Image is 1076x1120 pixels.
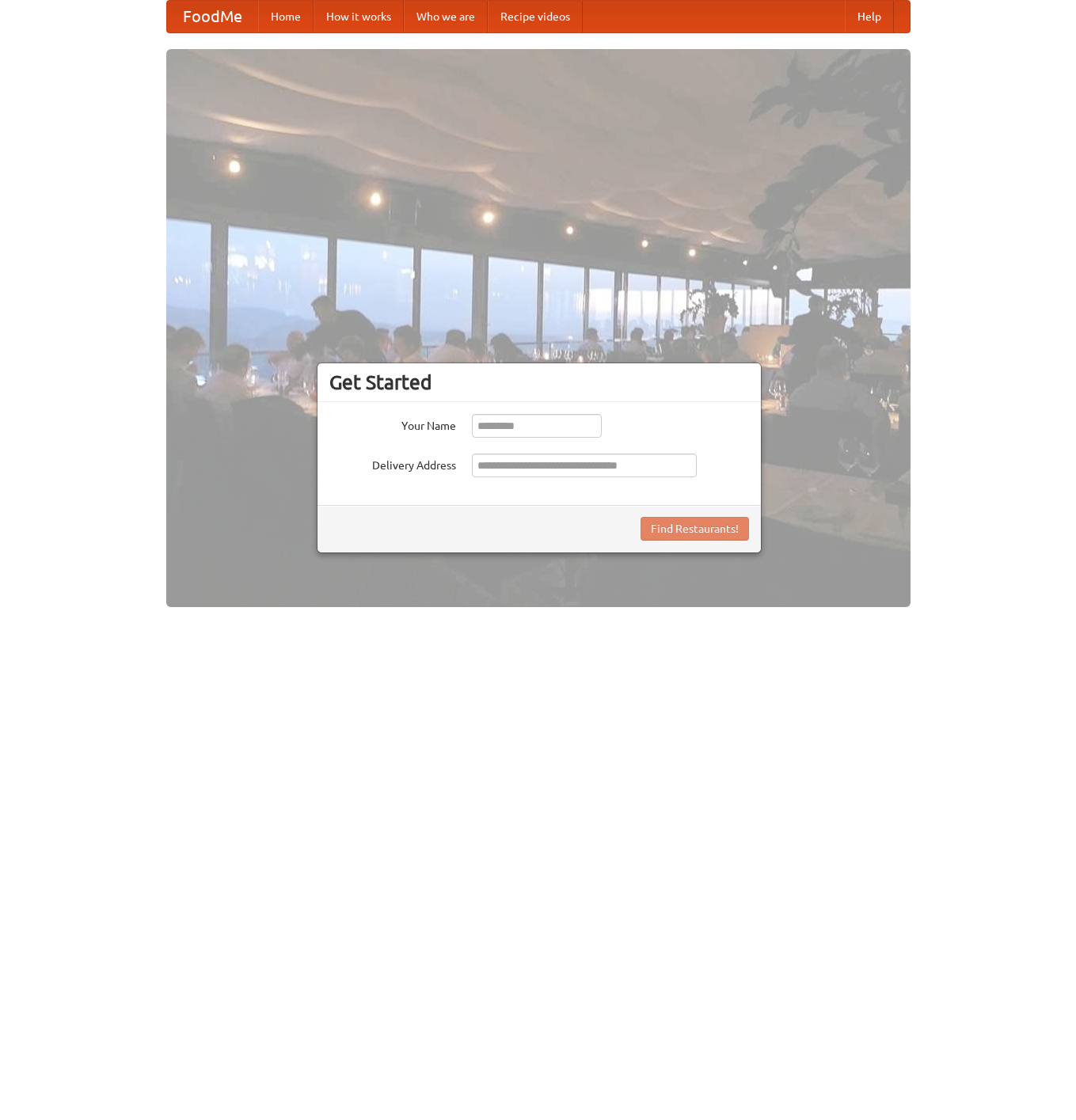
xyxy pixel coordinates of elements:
[329,414,456,434] label: Your Name
[845,1,894,32] a: Help
[404,1,488,32] a: Who we are
[314,1,404,32] a: How it works
[258,1,314,32] a: Home
[641,517,749,541] button: Find Restaurants!
[329,370,749,394] h3: Get Started
[488,1,583,32] a: Recipe videos
[329,454,456,473] label: Delivery Address
[167,1,258,32] a: FoodMe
